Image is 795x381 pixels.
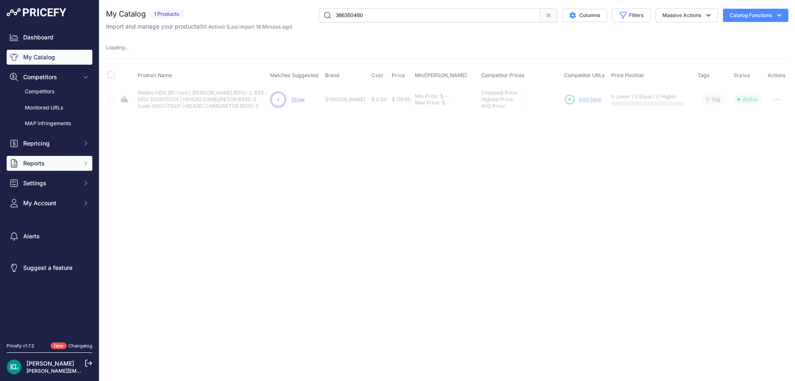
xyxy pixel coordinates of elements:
button: Repricing [7,136,92,151]
span: $ 119.95 [392,96,410,102]
span: Tags [698,72,710,78]
span: Matches Suggested [270,72,318,78]
a: Changelog [68,343,92,349]
span: 4 [277,96,280,103]
span: 0 [706,96,709,104]
span: Product Name [137,72,172,78]
p: SKU: 5000175331 | HDA261 CARBURETOR BS50-2 [137,96,270,103]
span: Actions [768,72,786,78]
div: Max Price: [415,99,440,106]
h2: My Catalog [106,8,146,20]
span: Tag [701,95,725,104]
span: Settings [23,179,77,187]
div: AVG Price: [481,103,521,109]
span: Reports [23,159,77,167]
div: $ [442,99,445,106]
button: Columns [562,9,607,22]
span: Competitors [23,73,77,81]
span: Brand [325,72,340,78]
p: Code: 5000175331 | HDA261 CARBURETOR BS50-2 [137,103,270,109]
span: Min/[PERSON_NAME] [415,72,467,78]
a: Show [291,96,305,102]
a: Add New [564,94,601,105]
span: Status [734,72,750,79]
div: Pricefy v1.7.2 [7,342,34,349]
span: Competitor Prices [481,72,525,78]
button: Reports [7,156,92,171]
a: Alerts [7,229,92,244]
span: (Last import 18 Minutes ago) [226,24,292,30]
span: - [521,103,523,109]
span: Repricing [23,139,77,148]
input: Search [319,8,540,22]
button: Status [734,72,752,79]
span: ... [125,44,128,51]
span: - [521,90,523,96]
span: Price Position [611,72,644,78]
span: 1 Products [149,10,184,19]
button: Price [392,72,407,79]
button: My Account [7,196,92,211]
span: Price [392,72,405,79]
div: - [443,93,448,99]
nav: Sidebar [7,30,92,332]
span: New [51,342,67,349]
button: Settings [7,176,92,191]
div: Min Price: [415,93,438,99]
div: - [445,99,449,106]
a: Competitors [7,85,92,99]
a: [PERSON_NAME][EMAIL_ADDRESS][DOMAIN_NAME] [26,368,154,374]
span: ( ) [199,24,225,30]
a: Dashboard [7,30,92,45]
a: MAP infringements [7,116,92,131]
img: Pricefy Logo [7,8,66,17]
a: [PERSON_NAME] [26,360,74,367]
span: My Account [23,199,77,207]
span: Competitor URLs [564,72,605,78]
p: Walbro HDA 261 Carb | [PERSON_NAME] BS50-2, BS50-2i, BS70-2i, MS52 | 0175331, 5000175331 [137,90,270,96]
button: Catalog Functions [723,9,788,22]
div: $ [440,93,443,99]
a: Monitored URLs [7,101,92,115]
p: [PERSON_NAME] [325,96,368,103]
span: - [521,96,523,102]
span: Add New [579,96,601,104]
span: $ 0.00 [371,96,387,102]
button: Massive Actions [655,8,718,22]
a: 50 Active [201,24,223,30]
div: Highest Price: [481,96,521,103]
a: My Catalog [7,50,92,65]
span: Loading [106,44,128,51]
button: Competitors [7,70,92,85]
button: Filters [612,8,650,22]
p: Import and manage your products [106,22,292,31]
button: Cost [371,72,385,79]
span: Cost [371,72,383,79]
span: Active [734,95,762,104]
a: Suggest a feature [7,260,92,275]
p: 0 Lower / 0 Equal / 0 Higher [611,93,689,100]
a: Cheapest Price: [481,90,518,96]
